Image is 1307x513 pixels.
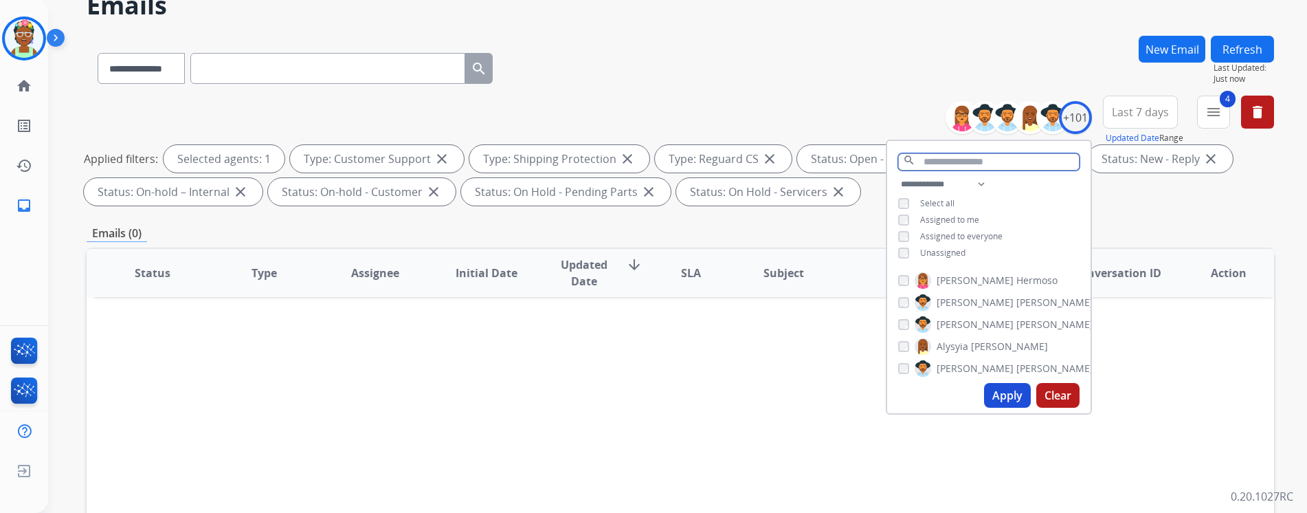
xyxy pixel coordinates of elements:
[937,296,1014,309] span: [PERSON_NAME]
[1211,36,1274,63] button: Refresh
[1016,296,1093,309] span: [PERSON_NAME]
[937,340,968,353] span: Alysyia
[351,265,399,281] span: Assignee
[1036,383,1080,408] button: Clear
[290,145,464,173] div: Type: Customer Support
[761,151,778,167] mat-icon: close
[135,265,170,281] span: Status
[1106,132,1183,144] span: Range
[16,118,32,134] mat-icon: list_alt
[461,178,671,206] div: Status: On Hold - Pending Parts
[87,225,147,242] p: Emails (0)
[655,145,792,173] div: Type: Reguard CS
[1139,36,1205,63] button: New Email
[1016,274,1058,287] span: Hermoso
[937,318,1014,331] span: [PERSON_NAME]
[1231,488,1293,505] p: 0.20.1027RC
[1205,104,1222,120] mat-icon: menu
[1214,74,1274,85] span: Just now
[626,256,643,273] mat-icon: arrow_downward
[920,197,954,209] span: Select all
[1016,362,1093,375] span: [PERSON_NAME]
[469,145,649,173] div: Type: Shipping Protection
[1220,91,1236,107] span: 4
[1203,151,1219,167] mat-icon: close
[937,362,1014,375] span: [PERSON_NAME]
[1214,63,1274,74] span: Last Updated:
[84,178,262,206] div: Status: On-hold – Internal
[1103,96,1178,129] button: Last 7 days
[681,265,701,281] span: SLA
[1073,265,1161,281] span: Conversation ID
[937,274,1014,287] span: [PERSON_NAME]
[920,230,1003,242] span: Assigned to everyone
[16,197,32,214] mat-icon: inbox
[971,340,1048,353] span: [PERSON_NAME]
[1106,133,1159,144] button: Updated Date
[1059,101,1092,134] div: +101
[640,184,657,200] mat-icon: close
[16,157,32,174] mat-icon: history
[425,184,442,200] mat-icon: close
[456,265,517,281] span: Initial Date
[903,154,915,166] mat-icon: search
[920,214,979,226] span: Assigned to me
[1112,109,1169,115] span: Last 7 days
[830,184,847,200] mat-icon: close
[252,265,277,281] span: Type
[920,247,965,259] span: Unassigned
[268,178,456,206] div: Status: On-hold - Customer
[619,151,636,167] mat-icon: close
[797,145,932,173] div: Status: Open - All
[164,145,284,173] div: Selected agents: 1
[5,19,43,58] img: avatar
[1088,145,1233,173] div: Status: New - Reply
[471,61,487,77] mat-icon: search
[16,78,32,94] mat-icon: home
[676,178,860,206] div: Status: On Hold - Servicers
[554,256,615,290] span: Updated Date
[84,151,158,167] p: Applied filters:
[1197,96,1230,129] button: 4
[232,184,249,200] mat-icon: close
[1249,104,1266,120] mat-icon: delete
[1016,318,1093,331] span: [PERSON_NAME]
[984,383,1031,408] button: Apply
[1163,249,1274,297] th: Action
[434,151,450,167] mat-icon: close
[763,265,804,281] span: Subject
